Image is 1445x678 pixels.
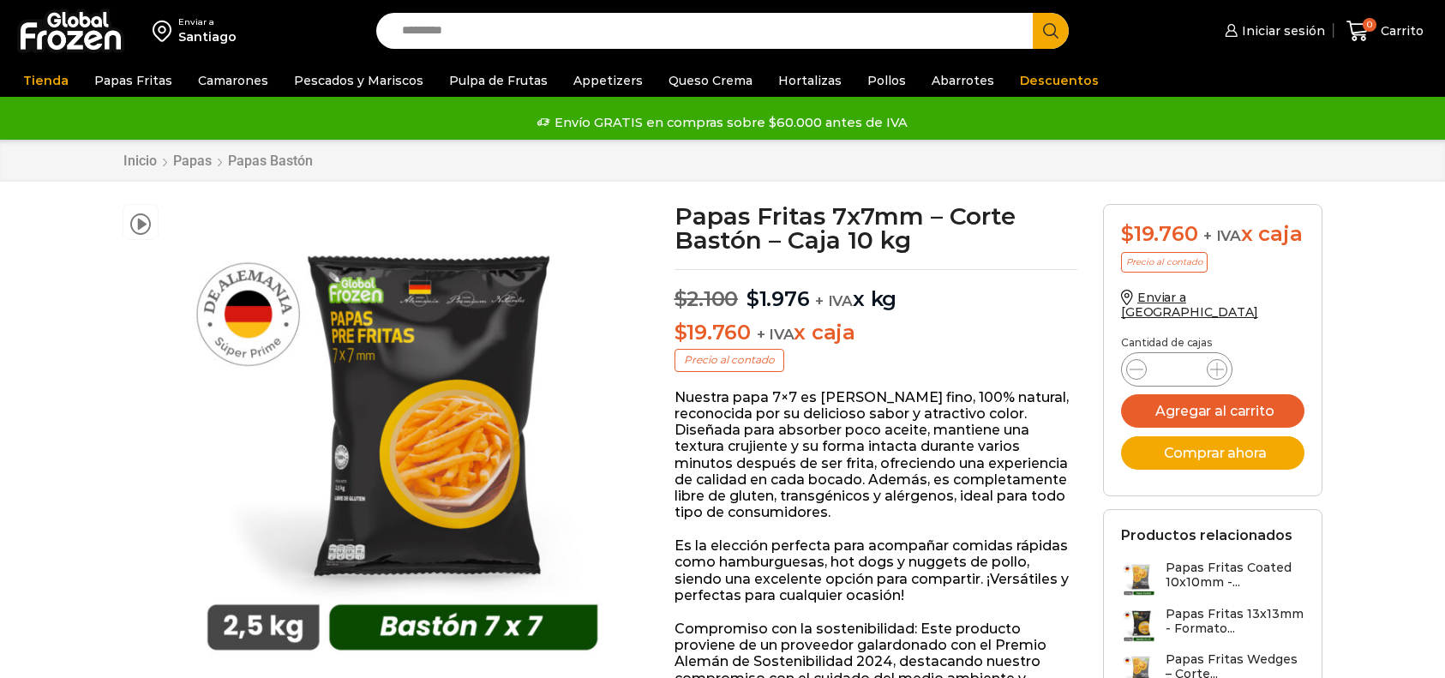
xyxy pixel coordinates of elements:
span: + IVA [1203,227,1241,244]
span: + IVA [815,292,853,309]
h2: Productos relacionados [1121,527,1292,543]
a: Descuentos [1011,64,1107,97]
button: Comprar ahora [1121,436,1304,470]
bdi: 2.100 [675,286,739,311]
a: Papas Fritas [86,64,181,97]
h3: Papas Fritas 13x13mm - Formato... [1166,607,1304,636]
div: x caja [1121,222,1304,247]
a: Camarones [189,64,277,97]
bdi: 1.976 [746,286,810,311]
p: x kg [675,269,1078,312]
button: Search button [1033,13,1069,49]
a: Hortalizas [770,64,850,97]
a: Inicio [123,153,158,169]
span: + IVA [757,326,794,343]
a: Enviar a [GEOGRAPHIC_DATA] [1121,290,1258,320]
div: Santiago [178,28,237,45]
span: $ [746,286,759,311]
input: Product quantity [1160,357,1193,381]
span: Iniciar sesión [1238,22,1325,39]
button: Agregar al carrito [1121,394,1304,428]
a: Papas Bastón [227,153,314,169]
p: Precio al contado [675,349,784,371]
p: Precio al contado [1121,252,1208,273]
bdi: 19.760 [675,320,751,345]
h1: Papas Fritas 7x7mm – Corte Bastón – Caja 10 kg [675,204,1078,252]
bdi: 19.760 [1121,221,1197,246]
nav: Breadcrumb [123,153,314,169]
p: Es la elección perfecta para acompañar comidas rápidas como hamburguesas, hot dogs y nuggets de p... [675,537,1078,603]
span: 0 [1363,18,1376,32]
div: Enviar a [178,16,237,28]
a: Papas Fritas Coated 10x10mm -... [1121,561,1304,597]
img: 7x7 [167,204,638,675]
span: Carrito [1376,22,1424,39]
a: Appetizers [565,64,651,97]
img: address-field-icon.svg [153,16,178,45]
a: Pulpa de Frutas [441,64,556,97]
a: Iniciar sesión [1220,14,1325,48]
p: Nuestra papa 7×7 es [PERSON_NAME] fino, 100% natural, reconocida por su delicioso sabor y atracti... [675,389,1078,521]
a: Papas [172,153,213,169]
a: Queso Crema [660,64,761,97]
p: Cantidad de cajas [1121,337,1304,349]
a: 0 Carrito [1342,11,1428,51]
span: $ [1121,221,1134,246]
a: Tienda [15,64,77,97]
a: Pescados y Mariscos [285,64,432,97]
h3: Papas Fritas Coated 10x10mm -... [1166,561,1304,590]
a: Abarrotes [923,64,1003,97]
a: Pollos [859,64,914,97]
span: $ [675,286,687,311]
a: Papas Fritas 13x13mm - Formato... [1121,607,1304,644]
span: $ [675,320,687,345]
p: x caja [675,321,1078,345]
